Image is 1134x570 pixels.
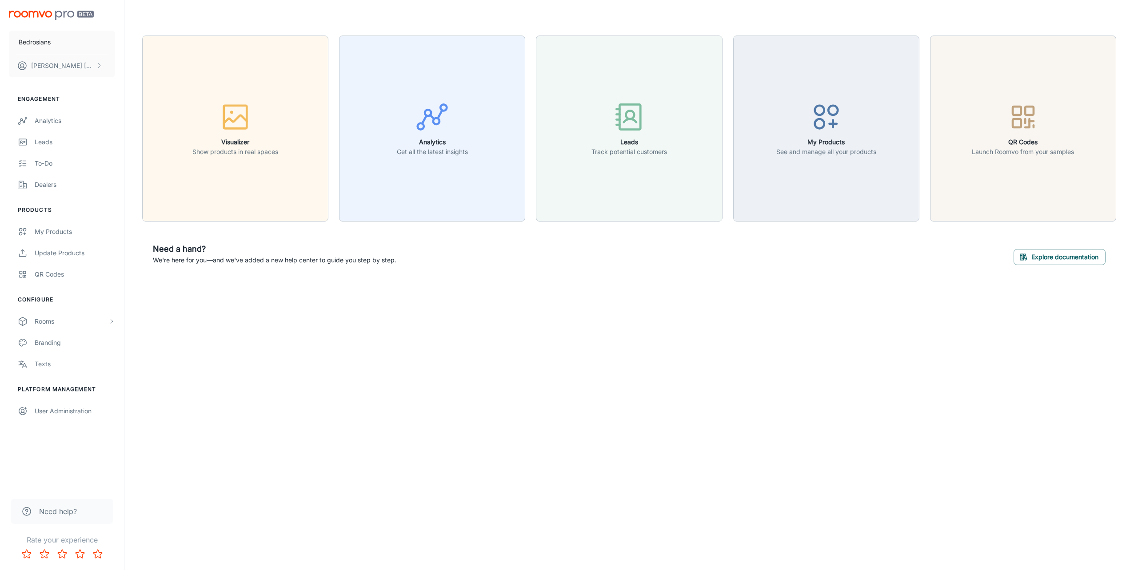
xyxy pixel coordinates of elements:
button: QR CodesLaunch Roomvo from your samples [930,36,1116,222]
div: Update Products [35,248,115,258]
div: My Products [35,227,115,237]
div: Analytics [35,116,115,126]
a: LeadsTrack potential customers [536,123,722,132]
p: Get all the latest insights [397,147,468,157]
button: LeadsTrack potential customers [536,36,722,222]
h6: Visualizer [192,137,278,147]
button: AnalyticsGet all the latest insights [339,36,525,222]
p: Launch Roomvo from your samples [972,147,1074,157]
p: Track potential customers [591,147,667,157]
button: [PERSON_NAME] [DEMOGRAPHIC_DATA] [9,54,115,77]
button: VisualizerShow products in real spaces [142,36,328,222]
div: Leads [35,137,115,147]
h6: Leads [591,137,667,147]
h6: My Products [776,137,876,147]
a: Explore documentation [1014,252,1106,261]
div: To-do [35,158,115,168]
h6: QR Codes [972,137,1074,147]
p: We're here for you—and we've added a new help center to guide you step by step. [153,255,396,265]
a: My ProductsSee and manage all your products [733,123,919,132]
h6: Analytics [397,137,468,147]
a: QR CodesLaunch Roomvo from your samples [930,123,1116,132]
h6: Need a hand? [153,243,396,255]
p: See and manage all your products [776,147,876,157]
button: Explore documentation [1014,249,1106,265]
div: Dealers [35,180,115,190]
button: My ProductsSee and manage all your products [733,36,919,222]
p: [PERSON_NAME] [DEMOGRAPHIC_DATA] [31,61,94,71]
div: QR Codes [35,269,115,279]
img: Roomvo PRO Beta [9,11,94,20]
a: AnalyticsGet all the latest insights [339,123,525,132]
p: Bedrosians [19,37,51,47]
p: Show products in real spaces [192,147,278,157]
button: Bedrosians [9,31,115,54]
